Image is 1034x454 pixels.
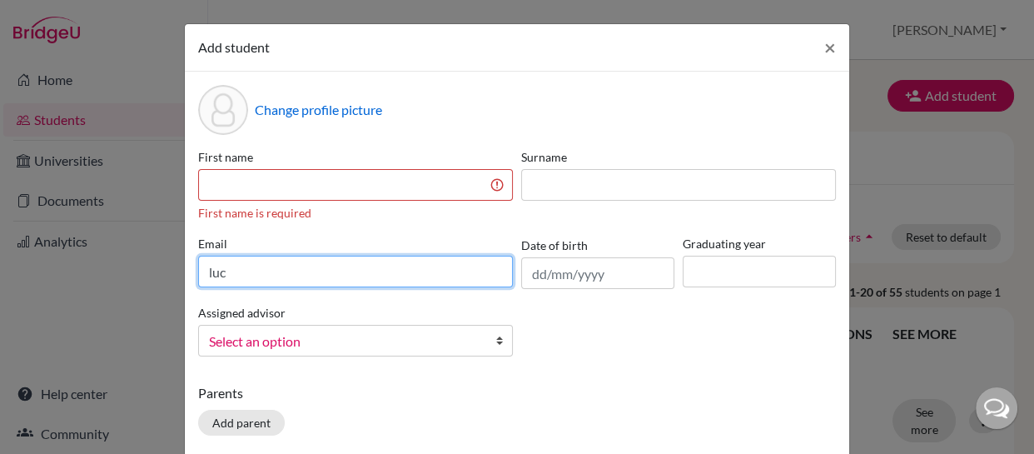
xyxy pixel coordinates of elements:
label: Email [198,235,513,252]
p: Parents [198,383,836,403]
input: dd/mm/yyyy [521,257,674,289]
label: Assigned advisor [198,304,286,322]
button: Add parent [198,410,285,436]
label: Surname [521,148,836,166]
div: Profile picture [198,85,248,135]
span: Add student [198,39,270,55]
div: First name is required [198,204,513,222]
label: Date of birth [521,237,588,254]
span: × [824,35,836,59]
span: Select an option [209,331,480,352]
label: First name [198,148,513,166]
span: Help [37,12,72,27]
label: Graduating year [683,235,836,252]
button: Close [811,24,849,71]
